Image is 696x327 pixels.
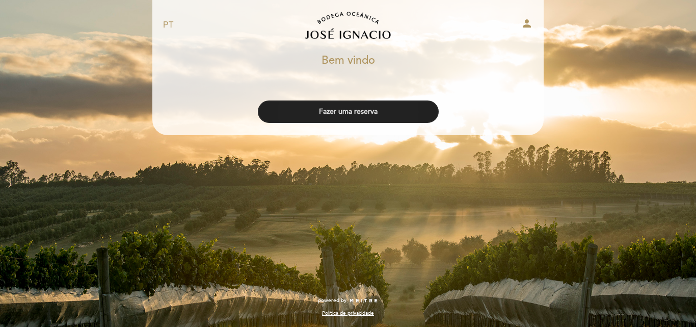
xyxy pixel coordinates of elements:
[284,11,412,39] a: Bodega Oceánica [PERSON_NAME]
[318,297,378,304] a: powered by
[349,298,378,304] img: MEITRE
[322,310,374,317] a: Política de privacidade
[521,17,533,33] button: person
[521,17,533,30] i: person
[322,55,375,67] h1: Bem vindo
[318,297,346,304] span: powered by
[258,100,439,123] button: Fazer uma reserva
